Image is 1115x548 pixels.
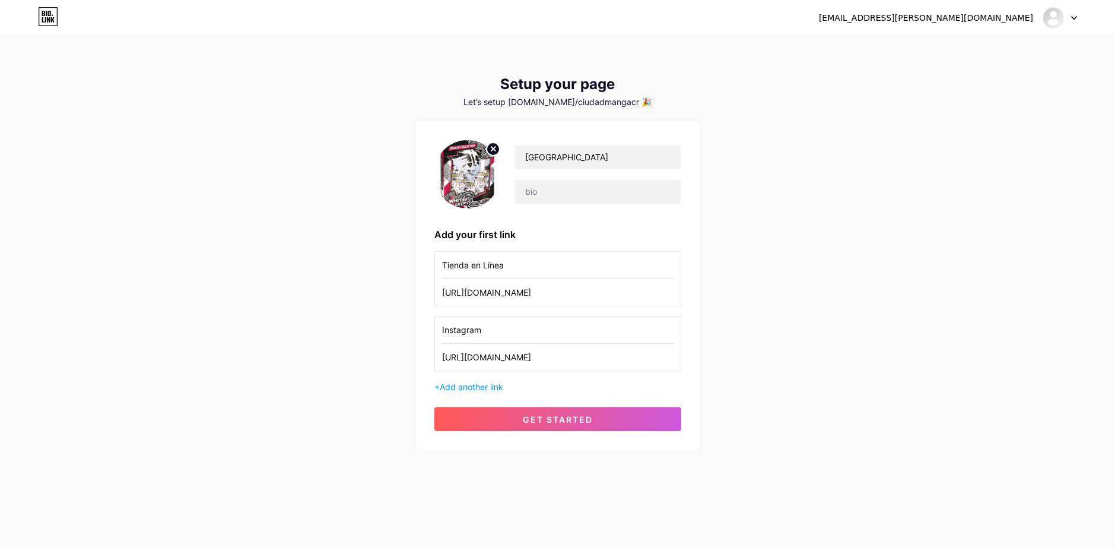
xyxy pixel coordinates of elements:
img: profile pic [434,140,501,208]
span: get started [523,414,593,425]
input: Link name (My Instagram) [442,252,674,278]
img: ciudadmangacr [1042,7,1065,29]
div: Add your first link [434,227,681,242]
div: Let’s setup [DOMAIN_NAME]/ciudadmangacr 🎉 [415,97,700,107]
div: + [434,381,681,393]
input: URL (https://instagram.com/yourname) [442,279,674,306]
input: Link name (My Instagram) [442,316,674,343]
div: [EMAIL_ADDRESS][PERSON_NAME][DOMAIN_NAME] [819,12,1033,24]
span: Add another link [440,382,503,392]
button: get started [434,407,681,431]
input: bio [515,180,680,204]
input: URL (https://instagram.com/yourname) [442,344,674,370]
div: Setup your page [415,76,700,93]
input: Your name [515,145,680,169]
